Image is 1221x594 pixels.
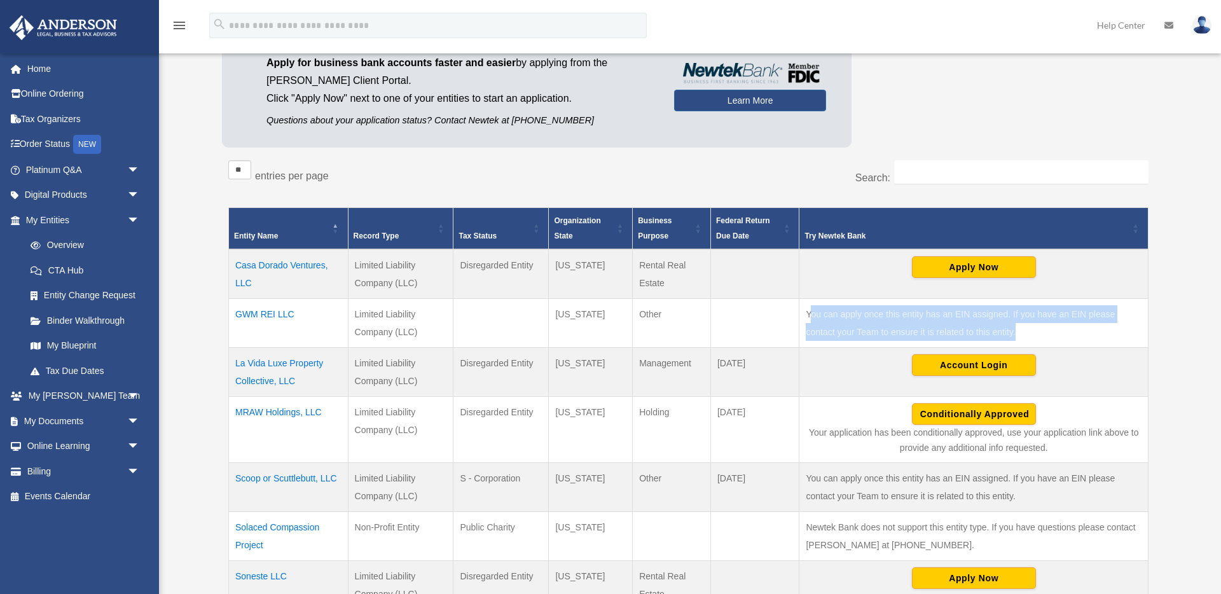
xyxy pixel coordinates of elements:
[549,396,633,462] td: [US_STATE]
[9,56,159,81] a: Home
[127,183,153,209] span: arrow_drop_down
[9,484,159,509] a: Events Calendar
[127,157,153,183] span: arrow_drop_down
[127,434,153,460] span: arrow_drop_down
[18,283,153,308] a: Entity Change Request
[554,216,600,240] span: Organization State
[18,358,153,383] a: Tax Due Dates
[9,106,159,132] a: Tax Organizers
[912,403,1036,425] button: Conditionally Approved
[549,347,633,396] td: [US_STATE]
[266,54,655,90] p: by applying from the [PERSON_NAME] Client Portal.
[633,249,711,299] td: Rental Real Estate
[348,511,453,560] td: Non-Profit Entity
[633,347,711,396] td: Management
[234,231,278,240] span: Entity Name
[912,354,1036,376] button: Account Login
[127,408,153,434] span: arrow_drop_down
[799,207,1149,249] th: Try Newtek Bank : Activate to sort
[266,90,655,107] p: Click "Apply Now" next to one of your entities to start an application.
[255,170,329,181] label: entries per page
[912,256,1036,278] button: Apply Now
[453,347,549,396] td: Disregarded Entity
[453,511,549,560] td: Public Charity
[229,396,348,462] td: MRAW Holdings, LLC
[680,63,820,83] img: NewtekBankLogoSM.png
[18,258,153,283] a: CTA Hub
[549,298,633,347] td: [US_STATE]
[710,347,799,396] td: [DATE]
[18,233,146,258] a: Overview
[9,183,159,208] a: Digital Productsarrow_drop_down
[633,396,711,462] td: Holding
[229,462,348,511] td: Scoop or Scuttlebutt, LLC
[453,207,549,249] th: Tax Status: Activate to sort
[9,132,159,158] a: Order StatusNEW
[348,396,453,462] td: Limited Liability Company (LLC)
[18,333,153,359] a: My Blueprint
[549,249,633,299] td: [US_STATE]
[127,459,153,485] span: arrow_drop_down
[459,231,497,240] span: Tax Status
[229,298,348,347] td: GWM REI LLC
[710,396,799,462] td: [DATE]
[549,462,633,511] td: [US_STATE]
[855,172,890,183] label: Search:
[354,231,399,240] span: Record Type
[266,57,516,68] span: Apply for business bank accounts faster and easier
[549,207,633,249] th: Organization State: Activate to sort
[127,207,153,233] span: arrow_drop_down
[633,462,711,511] td: Other
[799,298,1149,347] td: You can apply once this entity has an EIN assigned. If you have an EIN please contact your Team t...
[9,383,159,409] a: My [PERSON_NAME] Teamarrow_drop_down
[229,347,348,396] td: La Vida Luxe Property Collective, LLC
[172,22,187,33] a: menu
[348,347,453,396] td: Limited Liability Company (LLC)
[348,207,453,249] th: Record Type: Activate to sort
[799,511,1149,560] td: Newtek Bank does not support this entity type. If you have questions please contact [PERSON_NAME]...
[348,298,453,347] td: Limited Liability Company (LLC)
[716,216,770,240] span: Federal Return Due Date
[9,207,153,233] a: My Entitiesarrow_drop_down
[9,157,159,183] a: Platinum Q&Aarrow_drop_down
[172,18,187,33] i: menu
[633,298,711,347] td: Other
[348,249,453,299] td: Limited Liability Company (LLC)
[1192,16,1211,34] img: User Pic
[804,228,1129,244] div: Try Newtek Bank
[674,90,826,111] a: Learn More
[453,249,549,299] td: Disregarded Entity
[806,425,1142,456] p: Your application has been conditionally approved, use your application link above to provide any ...
[348,462,453,511] td: Limited Liability Company (LLC)
[229,207,348,249] th: Entity Name: Activate to invert sorting
[9,459,159,484] a: Billingarrow_drop_down
[799,462,1149,511] td: You can apply once this entity has an EIN assigned. If you have an EIN please contact your Team t...
[9,434,159,459] a: Online Learningarrow_drop_down
[127,383,153,410] span: arrow_drop_down
[73,135,101,154] div: NEW
[18,308,153,333] a: Binder Walkthrough
[212,17,226,31] i: search
[9,408,159,434] a: My Documentsarrow_drop_down
[453,396,549,462] td: Disregarded Entity
[549,511,633,560] td: [US_STATE]
[6,15,121,40] img: Anderson Advisors Platinum Portal
[229,511,348,560] td: Solaced Compassion Project
[638,216,672,240] span: Business Purpose
[633,207,711,249] th: Business Purpose: Activate to sort
[266,113,655,128] p: Questions about your application status? Contact Newtek at [PHONE_NUMBER]
[912,359,1036,370] a: Account Login
[710,207,799,249] th: Federal Return Due Date: Activate to sort
[453,462,549,511] td: S - Corporation
[912,567,1036,589] button: Apply Now
[710,462,799,511] td: [DATE]
[9,81,159,107] a: Online Ordering
[229,249,348,299] td: Casa Dorado Ventures, LLC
